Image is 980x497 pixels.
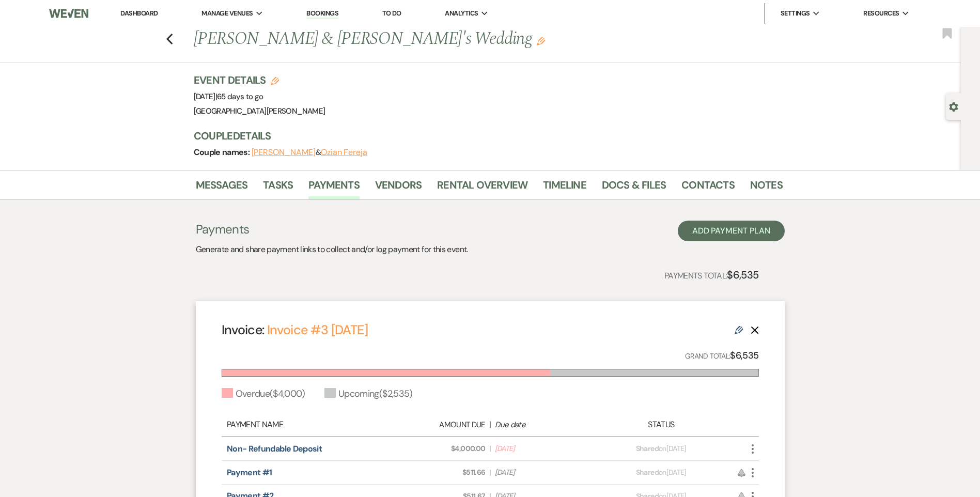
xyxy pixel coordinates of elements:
[227,443,322,454] a: Non- Refundable Deposit
[194,106,325,116] span: [GEOGRAPHIC_DATA][PERSON_NAME]
[781,8,810,19] span: Settings
[685,348,759,363] p: Grand Total:
[595,418,727,431] div: Status
[602,177,666,199] a: Docs & Files
[382,9,401,18] a: To Do
[194,73,325,87] h3: Event Details
[863,8,899,19] span: Resources
[49,3,88,24] img: Weven Logo
[227,467,272,478] a: Payment #1
[252,148,316,157] button: [PERSON_NAME]
[306,9,338,19] a: Bookings
[681,177,735,199] a: Contacts
[196,177,248,199] a: Messages
[750,177,783,199] a: Notes
[194,27,657,52] h1: [PERSON_NAME] & [PERSON_NAME]'s Wedding
[949,101,958,111] button: Open lead details
[730,349,758,362] strong: $6,535
[489,467,490,478] span: |
[543,177,586,199] a: Timeline
[222,321,368,339] h4: Invoice:
[215,91,263,102] span: |
[263,177,293,199] a: Tasks
[194,147,252,158] span: Couple names:
[636,468,659,477] span: Shared
[495,467,590,478] span: [DATE]
[267,321,368,338] a: Invoice #3 [DATE]
[324,387,413,401] div: Upcoming ( $2,535 )
[727,268,758,282] strong: $6,535
[390,467,485,478] span: $511.66
[217,91,263,102] span: 65 days to go
[495,419,590,431] div: Due date
[489,443,490,454] span: |
[664,267,759,283] p: Payments Total:
[194,129,772,143] h3: Couple Details
[120,9,158,18] a: Dashboard
[390,443,485,454] span: $4,000.00
[437,177,527,199] a: Rental Overview
[321,148,367,157] button: Ozian Fereja
[194,91,263,102] span: [DATE]
[390,419,485,431] div: Amount Due
[595,443,727,454] div: on [DATE]
[227,418,385,431] div: Payment Name
[252,147,367,158] span: &
[308,177,360,199] a: Payments
[222,387,305,401] div: Overdue ( $4,000 )
[445,8,478,19] span: Analytics
[595,467,727,478] div: on [DATE]
[495,443,590,454] span: [DATE]
[385,418,596,431] div: |
[537,36,545,45] button: Edit
[201,8,253,19] span: Manage Venues
[636,444,659,453] span: Shared
[678,221,785,241] button: Add Payment Plan
[375,177,422,199] a: Vendors
[196,243,468,256] p: Generate and share payment links to collect and/or log payment for this event.
[196,221,468,238] h3: Payments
